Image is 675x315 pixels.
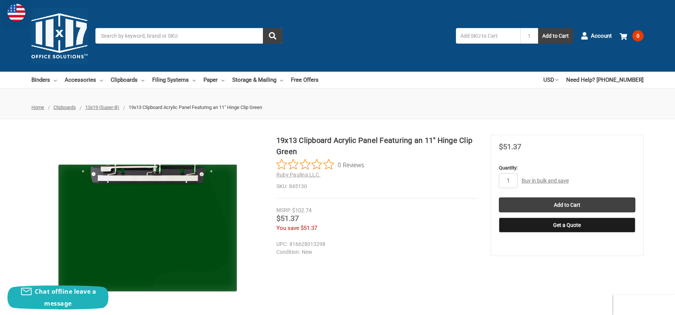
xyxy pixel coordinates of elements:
dt: SKU: [276,183,287,190]
div: MSRP [276,206,291,214]
a: Buy in bulk and save [522,178,569,184]
span: You save [276,225,299,231]
a: Free Offers [291,72,319,88]
span: Account [591,32,612,40]
a: Account [581,26,612,46]
button: Add to Cart [538,28,573,44]
span: 0 [632,30,644,41]
button: Chat offline leave a message [7,286,108,309]
button: Get a Quote [499,218,635,233]
a: Storage & Mailing [232,72,283,88]
input: Search by keyword, brand or SKU [95,28,282,44]
a: Home [31,105,44,110]
span: Chat offline leave a message [35,287,96,308]
img: 11x17.com [31,8,88,64]
span: 0 Reviews [338,159,364,170]
span: $51.37 [301,225,317,231]
img: duty and tax information for United States [7,4,25,22]
a: USD [543,72,558,88]
a: Accessories [65,72,103,88]
a: Filing Systems [152,72,196,88]
a: Clipboards [111,72,144,88]
a: 13x19 (Super-B) [85,105,119,110]
a: Ruby Paulina LLC. [276,172,320,178]
a: Paper [203,72,224,88]
label: Quantity: [499,164,635,172]
h1: 19x13 Clipboard Acrylic Panel Featuring an 11" Hinge Clip Green [276,135,478,157]
button: Rated 0 out of 5 stars from 0 reviews. Jump to reviews. [276,159,364,170]
input: Add SKU to Cart [456,28,520,44]
dd: 816628013298 [276,240,475,248]
dd: 845130 [276,183,478,190]
a: 0 [620,26,644,46]
dt: UPC: [276,240,288,248]
dd: New [276,248,475,256]
span: $102.74 [292,207,312,214]
a: Need Help? [PHONE_NUMBER] [566,72,644,88]
a: Clipboards [53,105,76,110]
span: $51.37 [499,142,521,151]
input: Add to Cart [499,197,635,212]
iframe: Google Customer Reviews [613,295,675,315]
span: 19x13 Clipboard Acrylic Panel Featuring an 11" Hinge Clip Green [129,105,262,110]
span: $51.37 [276,214,299,223]
a: Binders [31,72,57,88]
dt: Condition: [276,248,300,256]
